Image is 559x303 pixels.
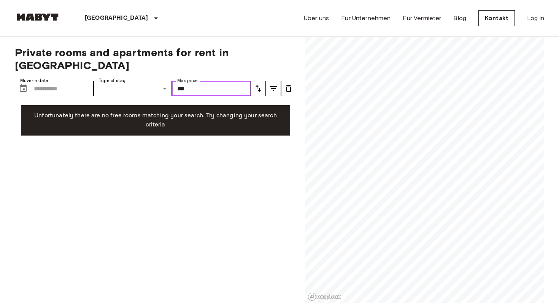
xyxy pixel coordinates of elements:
[304,14,329,23] a: Über uns
[308,292,341,301] a: Mapbox logo
[453,14,466,23] a: Blog
[15,46,296,72] span: Private rooms and apartments for rent in [GEOGRAPHIC_DATA]
[281,81,296,96] button: tune
[251,81,266,96] button: tune
[99,77,125,84] label: Type of stay
[16,81,31,96] button: Choose date
[266,81,281,96] button: tune
[478,10,515,26] a: Kontakt
[27,111,284,129] p: Unfortunately there are no free rooms matching your search. Try changing your search criteria
[527,14,544,23] a: Log in
[85,14,148,23] p: [GEOGRAPHIC_DATA]
[403,14,441,23] a: Für Vermieter
[177,77,198,84] label: Max price
[341,14,391,23] a: Für Unternehmen
[15,13,60,21] img: Habyt
[20,77,48,84] label: Move-in date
